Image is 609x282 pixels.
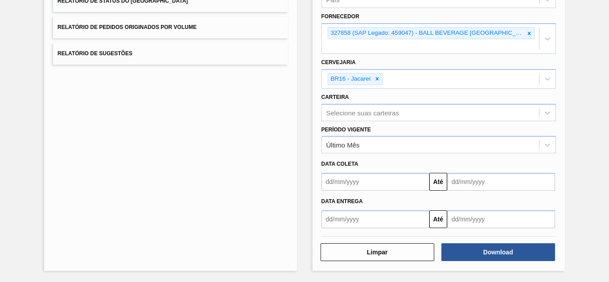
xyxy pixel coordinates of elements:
[321,173,429,191] input: dd/mm/yyyy
[321,13,359,20] label: Fornecedor
[321,59,356,65] label: Cervejaria
[326,141,360,149] div: Último Mês
[441,243,555,261] button: Download
[321,94,349,100] label: Carteira
[328,28,524,39] div: 327858 (SAP Legado: 459047) - BALL BEVERAGE [GEOGRAPHIC_DATA]
[53,43,288,65] button: Relatório de Sugestões
[326,109,399,116] div: Selecione suas carteiras
[429,210,447,228] button: Até
[321,243,434,261] button: Limpar
[447,210,555,228] input: dd/mm/yyyy
[321,198,363,204] span: Data entrega
[447,173,555,191] input: dd/mm/yyyy
[321,127,371,133] label: Período Vigente
[58,50,132,57] span: Relatório de Sugestões
[328,74,372,85] div: BR16 - Jacareí
[321,210,429,228] input: dd/mm/yyyy
[53,16,288,38] button: Relatório de Pedidos Originados por Volume
[58,24,197,30] span: Relatório de Pedidos Originados por Volume
[429,173,447,191] button: Até
[321,161,358,167] span: Data coleta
